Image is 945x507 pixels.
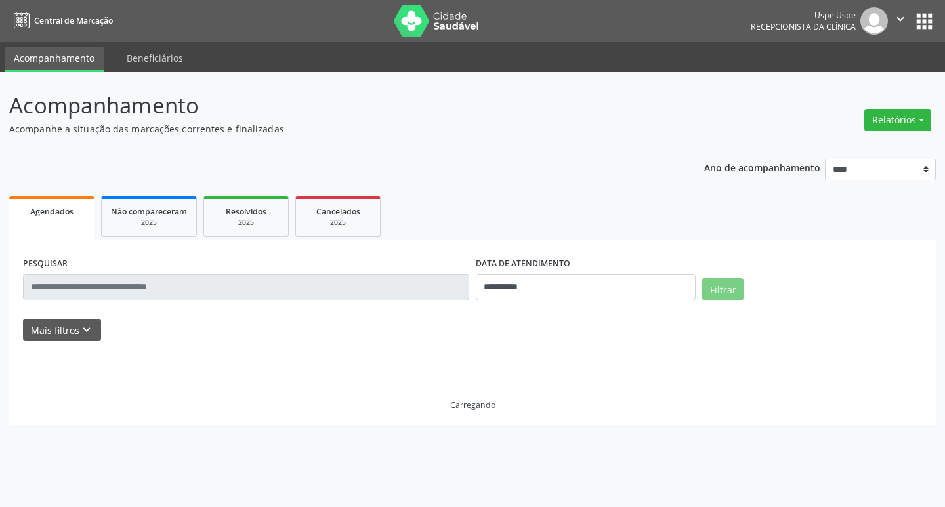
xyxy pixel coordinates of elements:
a: Central de Marcação [9,10,113,31]
i:  [893,12,908,26]
span: Resolvidos [226,206,266,217]
button: apps [913,10,936,33]
div: 2025 [305,218,371,228]
div: 2025 [111,218,187,228]
a: Beneficiários [117,47,192,70]
button:  [888,7,913,35]
span: Central de Marcação [34,15,113,26]
label: PESQUISAR [23,254,68,274]
img: img [860,7,888,35]
div: Carregando [450,399,495,411]
span: Não compareceram [111,206,187,217]
label: DATA DE ATENDIMENTO [476,254,570,274]
div: 2025 [213,218,279,228]
span: Cancelados [316,206,360,217]
p: Acompanhamento [9,89,658,122]
button: Mais filtroskeyboard_arrow_down [23,319,101,342]
button: Relatórios [864,109,931,131]
p: Acompanhe a situação das marcações correntes e finalizadas [9,122,658,136]
span: Recepcionista da clínica [751,21,856,32]
i: keyboard_arrow_down [79,323,94,337]
span: Agendados [30,206,73,217]
div: Uspe Uspe [751,10,856,21]
a: Acompanhamento [5,47,104,72]
p: Ano de acompanhamento [704,159,820,175]
button: Filtrar [702,278,744,300]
